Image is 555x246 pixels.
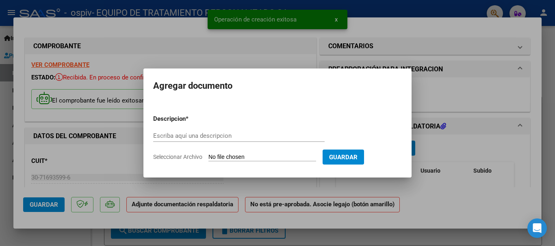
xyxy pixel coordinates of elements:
[323,150,364,165] button: Guardar
[153,154,202,160] span: Seleccionar Archivo
[329,154,358,161] span: Guardar
[153,78,402,94] h2: Agregar documento
[153,114,228,124] p: Descripcion
[527,218,547,238] div: Open Intercom Messenger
